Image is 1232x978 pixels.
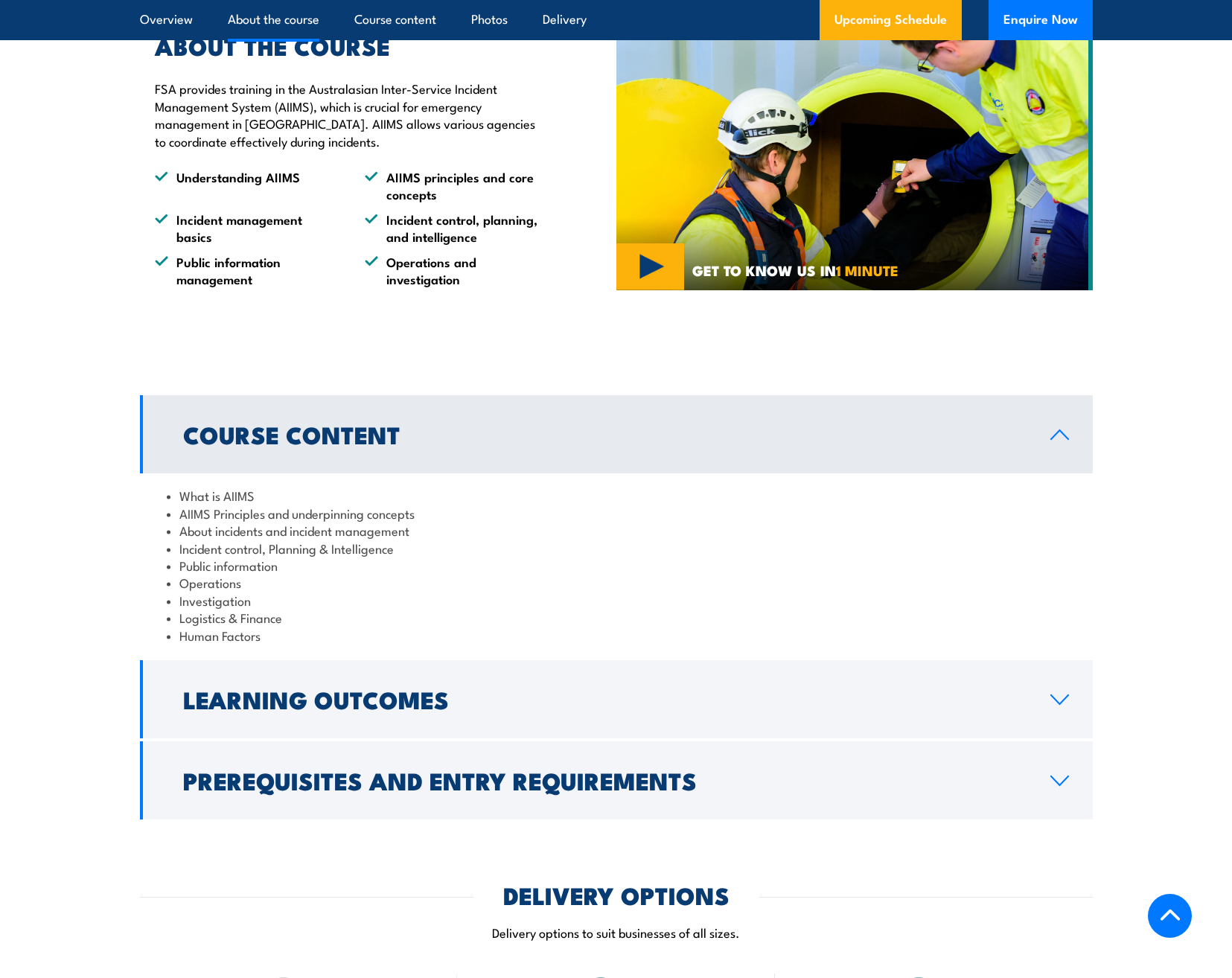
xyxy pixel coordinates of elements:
h2: Course Content [183,424,1027,444]
span: GET TO KNOW US IN [692,263,899,277]
p: FSA provides training in the Australasian Inter-Service Incident Management System (AIIMS), which... [155,80,548,150]
p: Delivery options to suit businesses of all sizes. [140,924,1093,941]
li: Operations and investigation [365,253,548,288]
li: AIIMS principles and core concepts [365,168,548,203]
a: Learning Outcomes [140,660,1093,738]
h2: DELIVERY OPTIONS [503,884,730,905]
li: Incident control, planning, and intelligence [365,211,548,246]
strong: 1 MINUTE [836,259,899,281]
li: Investigation [167,592,1066,609]
li: Operations [167,574,1066,591]
li: Incident control, Planning & Intelligence [167,540,1066,557]
a: Prerequisites and Entry Requirements [140,741,1093,819]
li: Public information management [155,253,338,288]
li: Public information [167,557,1066,574]
li: AIIMS Principles and underpinning concepts [167,505,1066,522]
h2: Prerequisites and Entry Requirements [183,770,1027,790]
li: Logistics & Finance [167,609,1066,626]
li: What is AIIMS [167,487,1066,504]
li: Incident management basics [155,211,338,246]
li: About incidents and incident management [167,522,1066,539]
li: Human Factors [167,627,1066,644]
h2: Learning Outcomes [183,688,1027,709]
h2: ABOUT THE COURSE [155,35,548,56]
a: Course Content [140,395,1093,473]
li: Understanding AIIMS [155,168,338,203]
